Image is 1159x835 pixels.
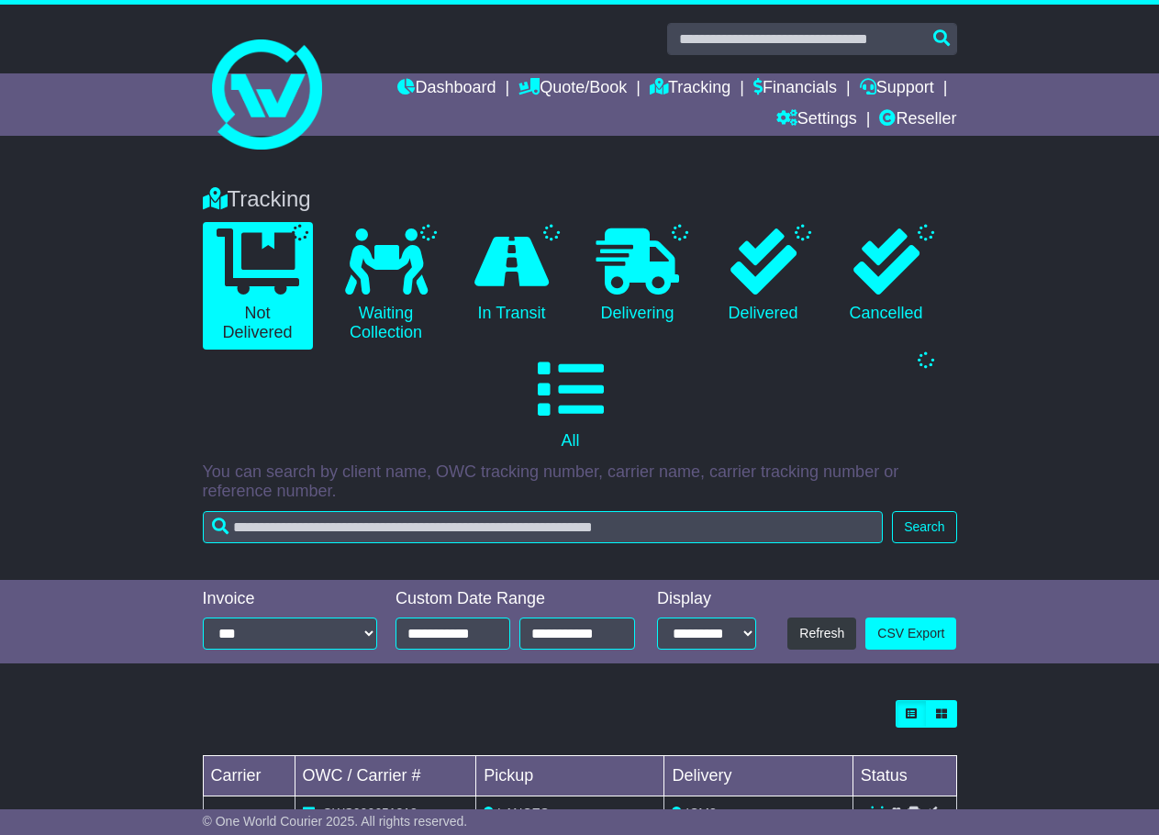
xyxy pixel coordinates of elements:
[203,589,378,609] div: Invoice
[460,222,564,330] a: In Transit
[879,105,956,136] a: Reseller
[787,618,856,650] button: Refresh
[650,73,730,105] a: Tracking
[397,73,496,105] a: Dashboard
[203,756,295,796] td: Carrier
[322,806,418,820] span: OWS000651313
[583,222,693,330] a: Delivering
[331,222,441,350] a: Waiting Collection
[203,222,313,350] a: Not Delivered
[853,756,956,796] td: Status
[860,73,934,105] a: Support
[753,73,837,105] a: Financials
[203,814,468,829] span: © One World Courier 2025. All rights reserved.
[476,756,664,796] td: Pickup
[657,589,756,609] div: Display
[518,73,627,105] a: Quote/Book
[194,186,966,213] div: Tracking
[295,756,476,796] td: OWC / Carrier #
[834,222,939,330] a: Cancelled
[203,462,957,502] p: You can search by client name, OWC tracking number, carrier name, carrier tracking number or refe...
[776,105,857,136] a: Settings
[865,618,956,650] a: CSV Export
[664,756,853,796] td: Delivery
[711,222,816,330] a: Delivered
[685,806,716,820] span: ICM8
[892,511,956,543] button: Search
[396,589,635,609] div: Custom Date Range
[203,350,939,458] a: All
